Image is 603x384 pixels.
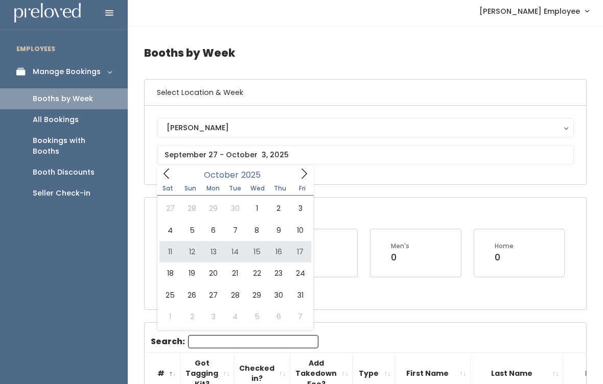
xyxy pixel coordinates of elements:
[181,220,202,241] span: October 5, 2025
[224,284,246,306] span: October 28, 2025
[181,306,202,327] span: November 2, 2025
[181,241,202,262] span: October 12, 2025
[203,284,224,306] span: October 27, 2025
[203,220,224,241] span: October 6, 2025
[246,241,268,262] span: October 15, 2025
[289,198,311,219] span: October 3, 2025
[268,306,289,327] span: November 6, 2025
[289,284,311,306] span: October 31, 2025
[246,284,268,306] span: October 29, 2025
[246,220,268,241] span: October 8, 2025
[33,188,90,199] div: Seller Check-in
[224,241,246,262] span: October 14, 2025
[289,306,311,327] span: November 7, 2025
[145,80,586,106] h6: Select Location & Week
[157,118,574,137] button: [PERSON_NAME]
[151,335,318,348] label: Search:
[188,335,318,348] input: Search:
[159,306,181,327] span: November 1, 2025
[14,3,81,23] img: preloved logo
[33,167,95,178] div: Booth Discounts
[157,185,179,191] span: Sat
[269,185,291,191] span: Thu
[224,198,246,219] span: September 30, 2025
[246,198,268,219] span: October 1, 2025
[291,185,314,191] span: Fri
[224,306,246,327] span: November 4, 2025
[239,169,269,181] input: Year
[204,171,239,179] span: October
[167,122,564,133] div: [PERSON_NAME]
[268,284,289,306] span: October 30, 2025
[224,220,246,241] span: October 7, 2025
[246,185,269,191] span: Wed
[246,306,268,327] span: November 5, 2025
[391,242,409,251] div: Men's
[268,241,289,262] span: October 16, 2025
[33,135,111,157] div: Bookings with Booths
[495,251,514,264] div: 0
[181,284,202,306] span: October 26, 2025
[33,66,101,77] div: Manage Bookings
[289,262,311,284] span: October 24, 2025
[203,262,224,284] span: October 20, 2025
[179,185,202,191] span: Sun
[203,241,224,262] span: October 13, 2025
[159,284,181,306] span: October 25, 2025
[289,241,311,262] span: October 17, 2025
[159,198,181,219] span: September 27, 2025
[224,185,246,191] span: Tue
[144,39,587,67] h4: Booths by Week
[159,241,181,262] span: October 11, 2025
[157,145,574,164] input: September 27 - October 3, 2025
[268,262,289,284] span: October 23, 2025
[268,220,289,241] span: October 9, 2025
[159,262,181,284] span: October 18, 2025
[181,198,202,219] span: September 28, 2025
[495,242,514,251] div: Home
[268,198,289,219] span: October 2, 2025
[479,6,580,17] span: [PERSON_NAME] Employee
[33,114,79,125] div: All Bookings
[203,306,224,327] span: November 3, 2025
[289,220,311,241] span: October 10, 2025
[202,185,224,191] span: Mon
[33,93,93,104] div: Booths by Week
[181,262,202,284] span: October 19, 2025
[159,220,181,241] span: October 4, 2025
[391,251,409,264] div: 0
[224,262,246,284] span: October 21, 2025
[246,262,268,284] span: October 22, 2025
[203,198,224,219] span: September 29, 2025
